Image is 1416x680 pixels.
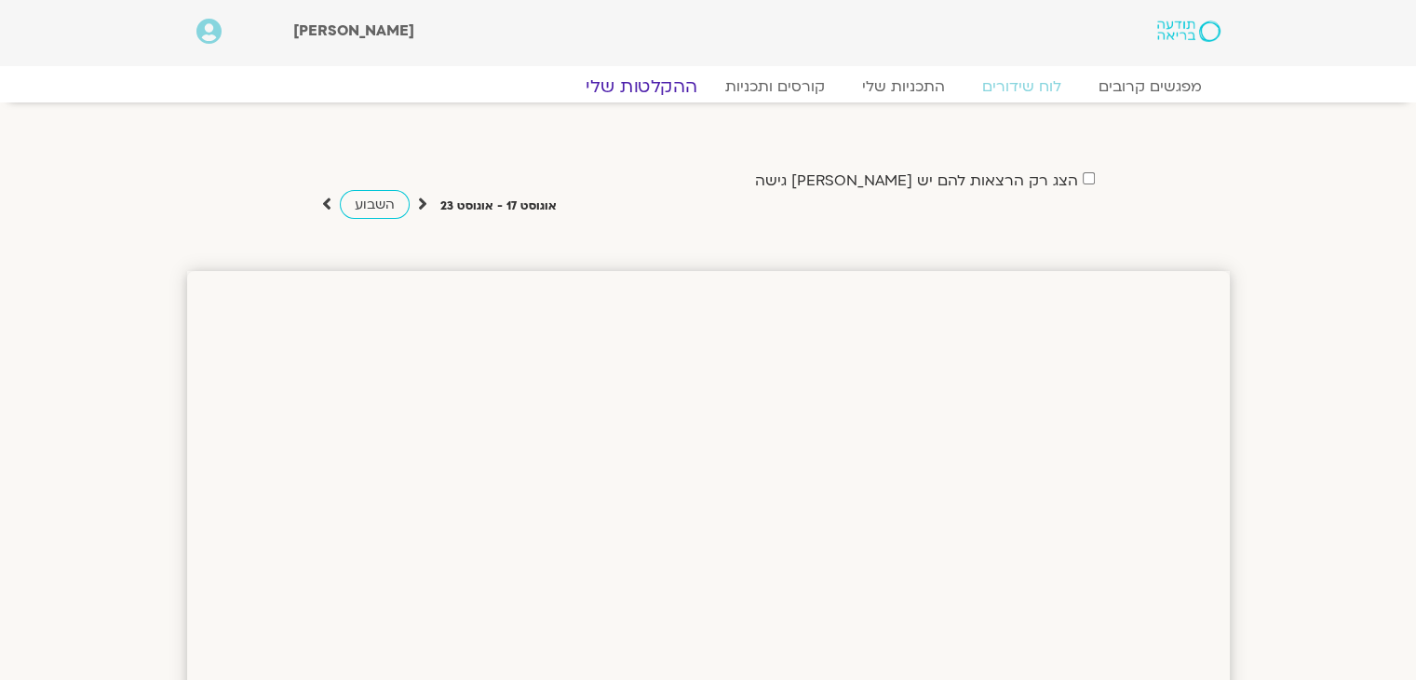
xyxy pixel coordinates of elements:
[440,197,557,216] p: אוגוסט 17 - אוגוסט 23
[843,77,964,96] a: התכניות שלי
[707,77,843,96] a: קורסים ותכניות
[196,77,1220,96] nav: Menu
[355,196,395,213] span: השבוע
[755,172,1078,189] label: הצג רק הרצאות להם יש [PERSON_NAME] גישה
[340,190,410,219] a: השבוע
[563,75,720,98] a: ההקלטות שלי
[1080,77,1220,96] a: מפגשים קרובים
[964,77,1080,96] a: לוח שידורים
[293,20,414,41] span: [PERSON_NAME]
